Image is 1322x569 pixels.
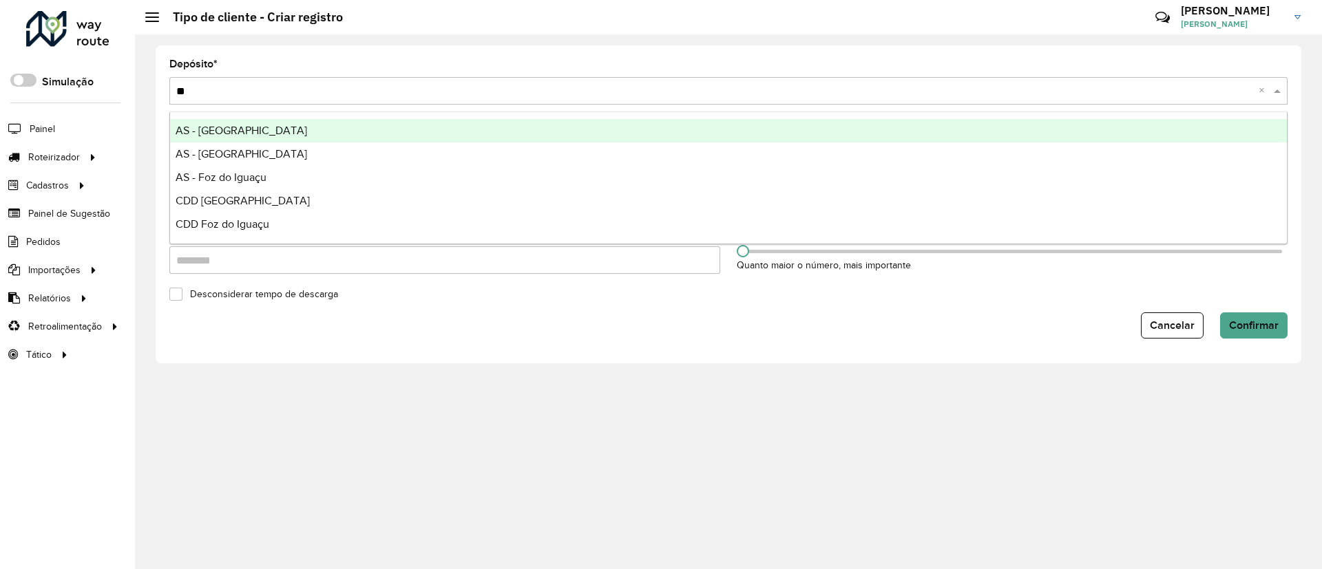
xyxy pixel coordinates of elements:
[1220,312,1288,339] button: Confirmar
[1141,312,1204,339] button: Cancelar
[30,122,55,136] span: Painel
[183,290,338,299] label: Desconsiderar tempo de descarga
[1229,319,1279,331] span: Confirmar
[26,347,52,362] span: Tático
[28,206,110,221] span: Painel de Sugestão
[737,260,911,270] small: Quanto maior o número, mais importante
[169,56,218,72] label: Depósito
[1181,18,1284,30] span: [PERSON_NAME]
[159,10,343,25] h2: Tipo de cliente - Criar registro
[176,195,310,206] span: CDD [GEOGRAPHIC_DATA]
[1259,83,1270,99] span: Clear all
[176,218,269,230] span: CDD Foz do Iguaçu
[169,111,1288,244] ng-dropdown-panel: Options list
[1148,3,1177,32] a: Contato Rápido
[28,150,80,164] span: Roteirizador
[1181,4,1284,17] h3: [PERSON_NAME]
[176,125,307,136] span: AS - [GEOGRAPHIC_DATA]
[28,263,81,277] span: Importações
[1150,319,1195,331] span: Cancelar
[42,74,94,90] label: Simulação
[26,235,61,249] span: Pedidos
[28,319,102,334] span: Retroalimentação
[26,178,69,193] span: Cadastros
[176,171,266,183] span: AS - Foz do Iguaçu
[176,148,307,160] span: AS - [GEOGRAPHIC_DATA]
[28,291,71,305] span: Relatórios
